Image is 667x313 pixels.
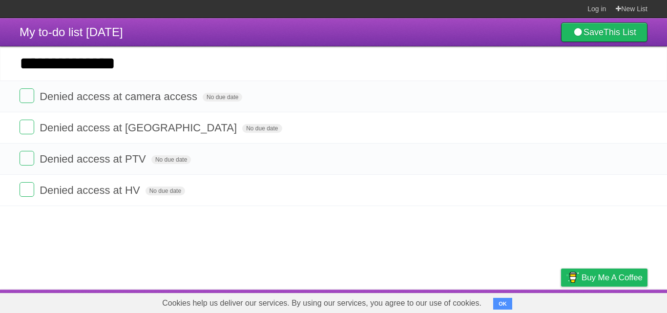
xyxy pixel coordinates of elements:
a: SaveThis List [561,22,647,42]
span: My to-do list [DATE] [20,25,123,39]
span: Cookies help us deliver our services. By using our services, you agree to our use of cookies. [152,293,491,313]
span: Denied access at camera access [40,90,200,103]
a: Suggest a feature [586,292,647,311]
span: No due date [146,187,185,195]
span: Denied access at HV [40,184,142,196]
span: No due date [242,124,282,133]
span: Buy me a coffee [582,269,643,286]
a: Developers [463,292,503,311]
a: Privacy [548,292,574,311]
b: This List [604,27,636,37]
img: Buy me a coffee [566,269,579,286]
a: Buy me a coffee [561,269,647,287]
span: Denied access at PTV [40,153,148,165]
label: Done [20,182,34,197]
label: Done [20,88,34,103]
span: No due date [203,93,242,102]
label: Done [20,151,34,166]
a: About [431,292,452,311]
span: No due date [151,155,191,164]
button: OK [493,298,512,310]
span: Denied access at [GEOGRAPHIC_DATA] [40,122,239,134]
a: Terms [515,292,537,311]
label: Done [20,120,34,134]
